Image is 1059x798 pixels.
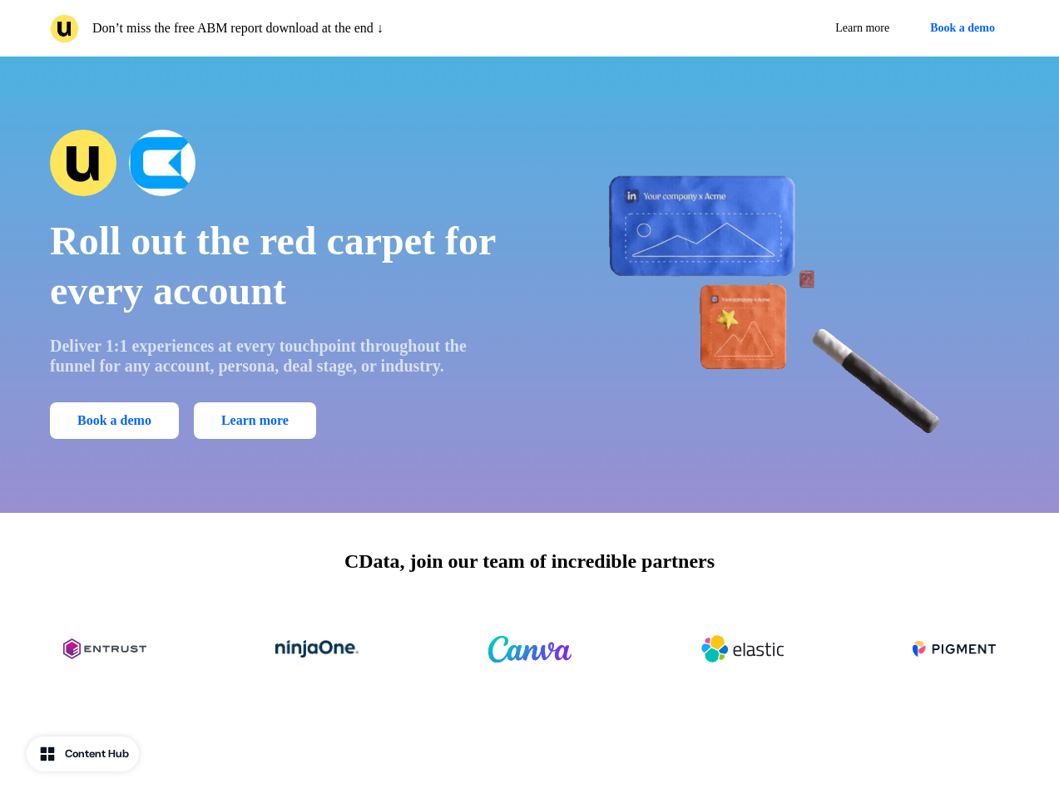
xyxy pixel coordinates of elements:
a: Learn more [822,13,903,43]
p: CData, join our team of incredible partners [344,546,715,576]
p: Deliver 1:1 experiences at every touchpoint throughout the funnel for any account, persona, deal ... [50,336,507,376]
a: Learn more [194,402,316,439]
div: Content Hub [65,746,129,762]
p: Don’t miss the free ABM report download at the end ↓ [92,18,384,38]
button: Content Hub [27,736,139,771]
button: Book a demo [916,13,1009,43]
button: Book a demo [50,402,179,439]
span: Roll out the red carpet for every account [50,219,495,313]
